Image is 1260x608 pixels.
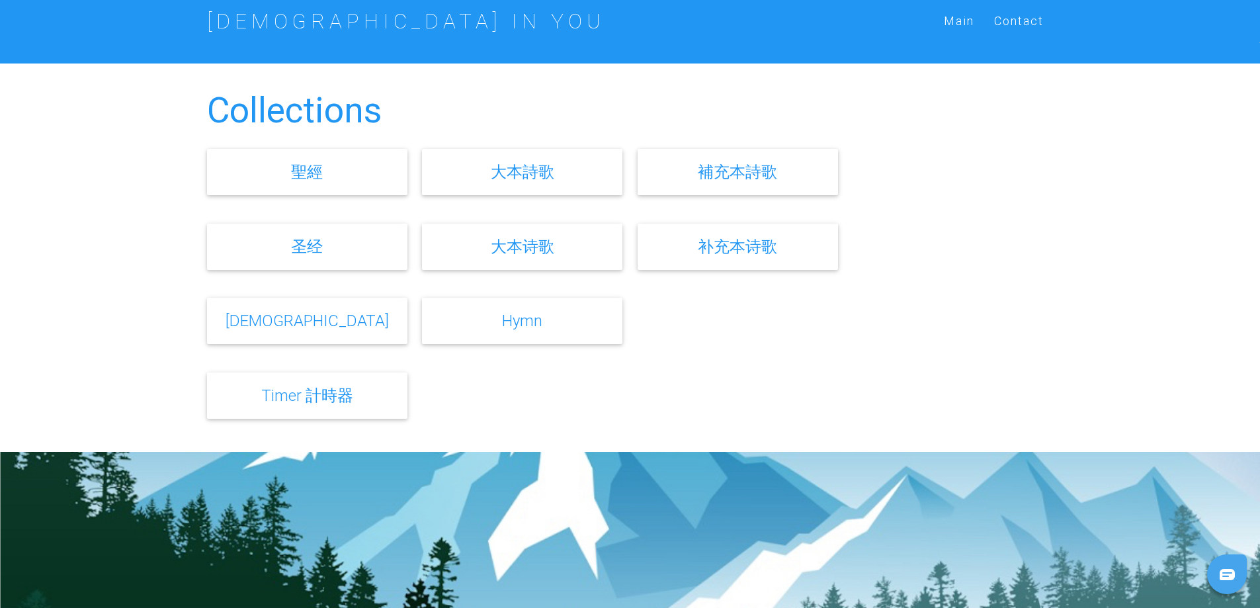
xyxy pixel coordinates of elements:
a: Timer 計時器 [261,386,353,405]
a: 聖經 [291,162,323,181]
a: 圣经 [291,237,323,256]
a: 补充本诗歌 [698,237,777,256]
a: [DEMOGRAPHIC_DATA] [226,311,389,330]
a: 補充本詩歌 [698,162,777,181]
iframe: Chat [1204,548,1250,598]
a: 大本詩歌 [491,162,554,181]
h2: Collections [207,91,1054,130]
a: 大本诗歌 [491,237,554,256]
a: Hymn [502,311,542,330]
